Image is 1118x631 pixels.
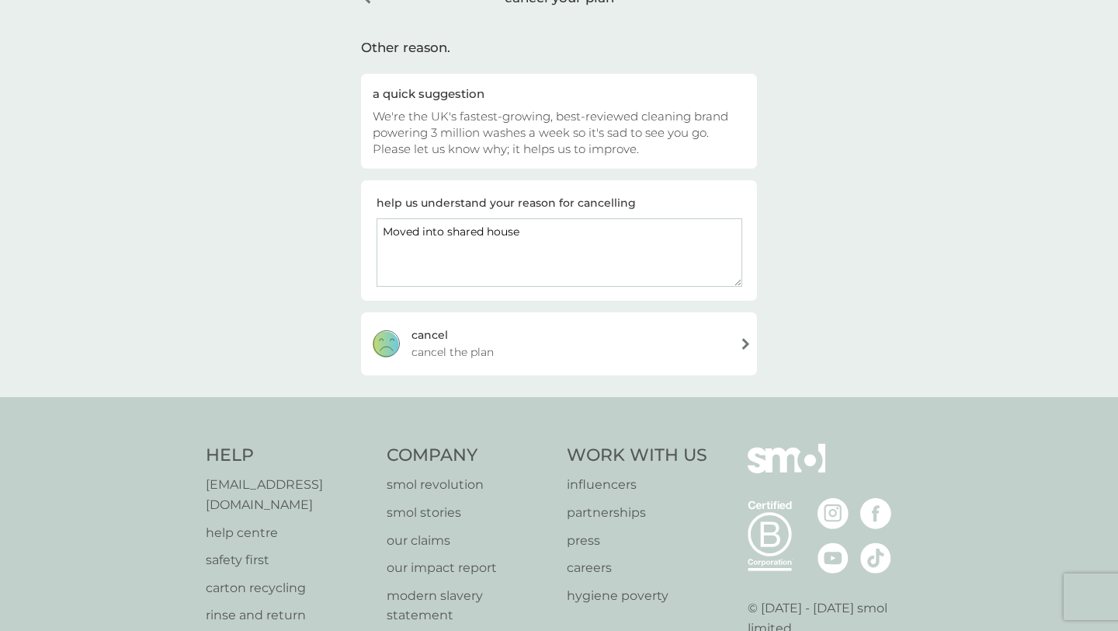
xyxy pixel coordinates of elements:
[361,37,757,58] div: Other reason.
[206,475,371,514] a: [EMAIL_ADDRESS][DOMAIN_NAME]
[860,498,891,529] img: visit the smol Facebook page
[567,475,707,495] a: influencers
[387,475,552,495] a: smol revolution
[567,586,707,606] a: hygiene poverty
[567,503,707,523] a: partnerships
[860,542,891,573] img: visit the smol Tiktok page
[567,444,707,468] h4: Work With Us
[373,109,728,156] span: We're the UK's fastest-growing, best-reviewed cleaning brand powering 3 million washes a week so ...
[387,444,552,468] h4: Company
[206,550,371,570] a: safety first
[373,85,745,102] div: a quick suggestion
[567,531,707,551] a: press
[206,578,371,598] a: carton recycling
[387,586,552,626] a: modern slavery statement
[206,444,371,468] h4: Help
[206,523,371,543] a: help centre
[748,444,825,497] img: smol
[818,542,849,573] img: visit the smol Youtube page
[387,503,552,523] a: smol stories
[567,558,707,578] a: careers
[411,326,448,343] div: cancel
[206,605,371,626] a: rinse and return
[411,343,494,361] span: cancel the plan
[387,558,552,578] a: our impact report
[818,498,849,529] img: visit the smol Instagram page
[377,194,636,211] div: help us understand your reason for cancelling
[377,218,742,287] textarea: Moved into shared house
[387,531,552,551] a: our claims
